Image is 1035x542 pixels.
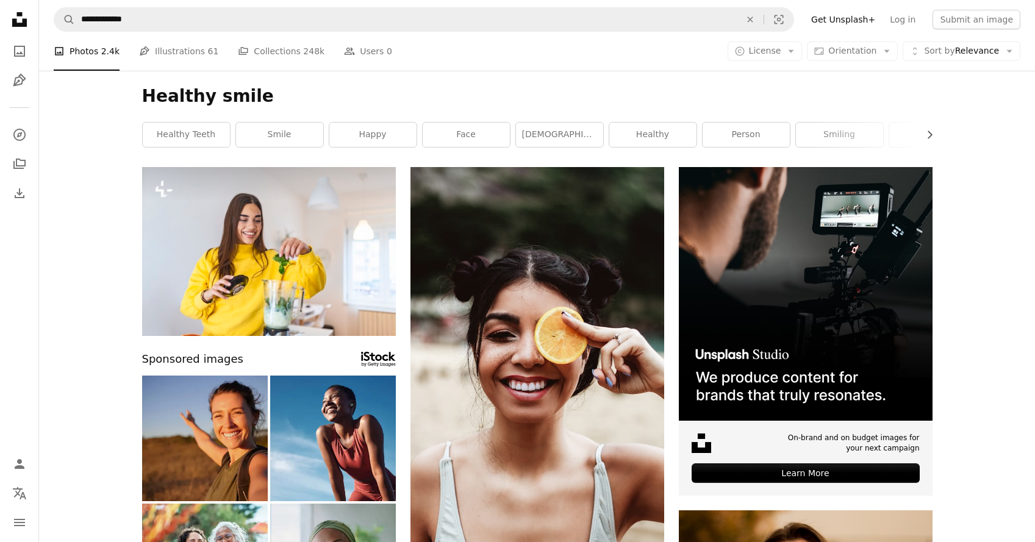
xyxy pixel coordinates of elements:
a: Illustrations 61 [139,32,218,71]
a: Get Unsplash+ [804,10,883,29]
a: woman [889,123,976,147]
button: License [728,41,803,61]
img: Fitness, black woman and happy athlete smile after running, exercise and marathon training workou... [270,376,396,501]
img: Young woman making detox smoothie at home. Girl making smoothie of fruit and vegetables. Healthy ... [142,167,396,336]
a: Collections 248k [238,32,324,71]
button: Language [7,481,32,505]
button: Search Unsplash [54,8,75,31]
span: On-brand and on budget images for your next campaign [779,433,920,454]
span: 0 [387,45,392,58]
button: Submit an image [933,10,1020,29]
a: face [423,123,510,147]
a: Users 0 [344,32,392,71]
a: smiling [796,123,883,147]
img: file-1715652217532-464736461acbimage [679,167,933,421]
span: 248k [303,45,324,58]
span: License [749,46,781,55]
form: Find visuals sitewide [54,7,794,32]
button: Menu [7,510,32,535]
button: Visual search [764,8,793,31]
a: person [703,123,790,147]
a: Illustrations [7,68,32,93]
button: Orientation [807,41,898,61]
img: file-1631678316303-ed18b8b5cb9cimage [692,433,711,453]
div: Learn More [692,463,920,483]
span: Sort by [924,46,954,55]
a: Download History [7,181,32,205]
a: On-brand and on budget images for your next campaignLearn More [679,167,933,496]
a: Collections [7,152,32,176]
button: Sort byRelevance [903,41,1020,61]
button: scroll list to the right [919,123,933,147]
a: Young woman making detox smoothie at home. Girl making smoothie of fruit and vegetables. Healthy ... [142,246,396,257]
a: a woman holding an orange slice up to her eye [410,351,664,362]
a: Photos [7,39,32,63]
h1: Healthy smile [142,85,933,107]
span: Sponsored images [142,351,243,368]
a: Log in [883,10,923,29]
a: healthy teeth [143,123,230,147]
span: Relevance [924,45,999,57]
button: Clear [737,8,764,31]
span: 61 [208,45,219,58]
a: Explore [7,123,32,147]
a: [DEMOGRAPHIC_DATA] [516,123,603,147]
a: healthy [609,123,697,147]
img: I want to share my journey with everyone [142,376,268,501]
a: Log in / Sign up [7,452,32,476]
span: Orientation [828,46,876,55]
a: happy [329,123,417,147]
a: smile [236,123,323,147]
